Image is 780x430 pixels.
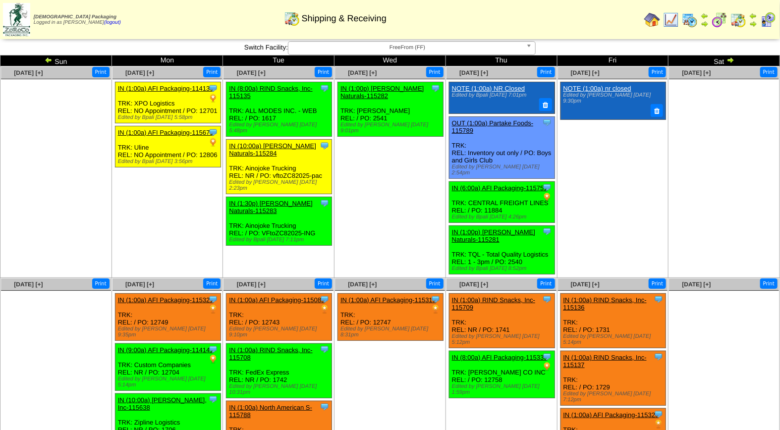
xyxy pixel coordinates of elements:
a: [DATE] [+] [571,69,600,76]
span: FreeFrom (FF) [292,42,522,54]
img: Tooltip [320,344,330,354]
div: Edited by [PERSON_NAME] [DATE] 9:01pm [340,122,443,134]
img: PO [431,304,441,314]
span: Logged in as [PERSON_NAME] [34,14,121,25]
div: Edited by [PERSON_NAME] [DATE] 5:48pm [229,122,332,134]
a: IN (1:00a) RIND Snacks, Inc-115136 [563,296,647,311]
td: Sun [0,55,112,66]
img: calendarblend.gif [712,12,727,28]
td: Wed [334,55,446,66]
button: Print [315,67,332,77]
img: arrowright.gif [701,20,709,28]
a: [DATE] [+] [348,69,377,76]
img: arrowleft.gif [45,56,53,64]
button: Print [92,67,110,77]
div: TRK: Uline REL: NO Appointment / PO: 12806 [115,126,221,167]
a: IN (1:00a) RIND Snacks, Inc-115137 [563,354,647,369]
img: calendarprod.gif [682,12,698,28]
a: IN (1:00a) AFI Packaging-115085 [229,296,325,304]
a: IN (9:00a) AFI Packaging-114141 [118,346,214,354]
a: IN (1:00p) [PERSON_NAME] Naturals-115281 [452,228,535,243]
span: [DATE] [+] [348,281,377,288]
a: [DATE] [+] [237,69,266,76]
img: line_graph.gif [663,12,679,28]
span: [DATE] [+] [125,281,154,288]
div: TRK: [PERSON_NAME] CO INC REL: / PO: 12758 [449,351,555,398]
div: TRK: REL: Inventory out only / PO: Boys and Girls Club [449,116,555,178]
img: arrowright.gif [726,56,734,64]
div: Edited by [PERSON_NAME] [DATE] 9:35pm [118,326,221,338]
td: Mon [111,55,223,66]
img: arrowright.gif [749,20,757,28]
div: Edited by [PERSON_NAME] [DATE] 5:12pm [452,333,555,345]
div: Edited by [PERSON_NAME] [DATE] 2:54pm [452,164,555,176]
img: PO [208,93,218,103]
a: (logout) [104,20,121,25]
img: PO [654,419,664,429]
img: Tooltip [208,127,218,137]
img: Tooltip [431,294,441,304]
div: TRK: Custom Companies REL: NR / PO: 12704 [115,343,221,390]
img: Tooltip [542,182,552,192]
img: Tooltip [654,294,664,304]
button: Delete Note [539,98,552,111]
div: Edited by [PERSON_NAME] [DATE] 5:14pm [118,376,221,388]
div: TRK: CENTRAL FREIGHT LINES REL: / PO: 11884 [449,181,555,222]
img: Tooltip [320,402,330,412]
div: TRK: [PERSON_NAME] REL: / PO: 2541 [338,82,444,137]
a: [DATE] [+] [571,281,600,288]
span: [DATE] [+] [14,281,43,288]
a: IN (1:00a) North American S-115788 [229,404,312,419]
a: [DATE] [+] [14,69,43,76]
a: [DATE] [+] [459,69,488,76]
img: Tooltip [542,352,552,362]
img: calendarinout.gif [730,12,746,28]
span: [DATE] [+] [125,69,154,76]
td: Sat [669,55,780,66]
td: Thu [446,55,557,66]
div: Edited by [PERSON_NAME] [DATE] 5:14pm [563,333,666,345]
a: IN (1:00a) AFI Packaging-115671 [118,129,214,136]
a: [DATE] [+] [682,69,711,76]
button: Print [203,67,221,77]
a: IN (1:30p) [PERSON_NAME] Naturals-115283 [229,200,312,215]
div: Edited by [PERSON_NAME] [DATE] 7:12pm [563,391,666,403]
div: TRK: REL: / PO: 1731 [560,293,666,348]
span: Shipping & Receiving [302,13,387,24]
a: IN (1:00a) RIND Snacks, Inc-115709 [452,296,535,311]
img: Tooltip [320,141,330,151]
span: [DATE] [+] [682,281,711,288]
button: Print [649,67,666,77]
div: Edited by Bpali [DATE] 4:26pm [452,214,555,220]
a: IN (1:00a) AFI Packaging-115326 [563,411,659,419]
img: PO [542,192,552,202]
img: Tooltip [542,226,552,236]
img: Tooltip [431,83,441,93]
div: Edited by [PERSON_NAME] [DATE] 2:23pm [229,179,332,191]
img: arrowleft.gif [701,12,709,20]
div: TRK: Ainojoke Trucking REL: NR / PO: vftoZC82025-pac [226,140,332,194]
a: NOTE (1:00a) NR Closed [452,85,525,92]
a: IN (1:00p) [PERSON_NAME] Naturals-115282 [340,85,424,100]
button: Print [760,67,778,77]
div: Edited by [PERSON_NAME] [DATE] 8:31pm [340,326,443,338]
button: Print [203,278,221,289]
img: Tooltip [320,83,330,93]
img: Tooltip [542,294,552,304]
div: TRK: FedEx Express REL: NR / PO: 1742 [226,343,332,398]
a: [DATE] [+] [459,281,488,288]
td: Tue [223,55,334,66]
div: TRK: REL: NR / PO: 1741 [449,293,555,348]
button: Print [92,278,110,289]
div: TRK: REL: / PO: 12749 [115,293,221,340]
img: PO [320,304,330,314]
td: Fri [557,55,669,66]
a: [DATE] [+] [237,281,266,288]
img: PO [208,304,218,314]
div: Edited by Bpali [DATE] 5:58pm [118,114,221,120]
button: Print [537,67,555,77]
